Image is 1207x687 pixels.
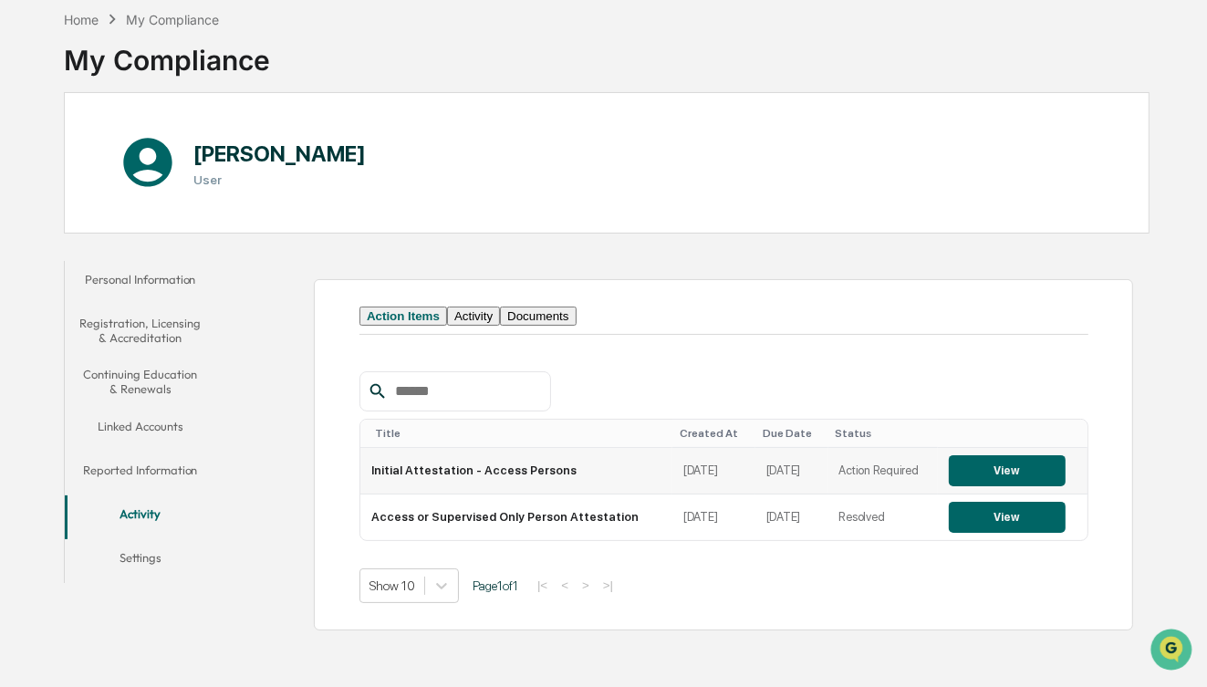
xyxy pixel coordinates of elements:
[65,261,216,305] button: Personal Information
[18,37,332,67] p: How can we help?
[360,448,672,494] td: Initial Attestation - Access Persons
[836,427,931,440] div: Toggle SortBy
[359,307,1088,326] div: secondary tabs example
[949,502,1066,533] button: View
[65,408,216,452] button: Linked Accounts
[65,452,216,495] button: Reported Information
[193,141,366,167] h1: [PERSON_NAME]
[126,12,219,27] div: My Compliance
[193,172,366,187] h3: User
[952,427,1080,440] div: Toggle SortBy
[375,427,665,440] div: Toggle SortBy
[755,448,828,494] td: [DATE]
[360,494,672,540] td: Access or Supervised Only Person Attestation
[125,222,234,255] a: 🗄️Attestations
[11,222,125,255] a: 🖐️Preclearance
[65,495,216,539] button: Activity
[828,494,938,540] td: Resolved
[577,578,595,593] button: >
[151,229,226,247] span: Attestations
[65,539,216,583] button: Settings
[828,448,938,494] td: Action Required
[755,494,828,540] td: [DATE]
[36,229,118,247] span: Preclearance
[65,261,216,583] div: secondary tabs example
[672,448,755,494] td: [DATE]
[598,578,619,593] button: >|
[62,139,299,157] div: Start new chat
[11,256,122,289] a: 🔎Data Lookup
[949,455,1066,486] button: View
[949,463,1066,477] a: View
[447,307,500,326] button: Activity
[949,510,1066,524] a: View
[65,305,216,357] button: Registration, Licensing & Accreditation
[132,231,147,245] div: 🗄️
[556,578,574,593] button: <
[672,494,755,540] td: [DATE]
[64,12,99,27] div: Home
[129,307,221,322] a: Powered byPylon
[310,144,332,166] button: Start new chat
[532,578,553,593] button: |<
[763,427,821,440] div: Toggle SortBy
[680,427,748,440] div: Toggle SortBy
[18,265,33,280] div: 🔎
[1149,627,1198,676] iframe: Open customer support
[182,308,221,322] span: Pylon
[359,307,447,326] button: Action Items
[62,157,231,172] div: We're available if you need us!
[18,231,33,245] div: 🖐️
[36,264,115,282] span: Data Lookup
[473,578,518,593] span: Page 1 of 1
[500,307,576,326] button: Documents
[64,29,270,77] div: My Compliance
[65,356,216,408] button: Continuing Education & Renewals
[18,139,51,172] img: 1746055101610-c473b297-6a78-478c-a979-82029cc54cd1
